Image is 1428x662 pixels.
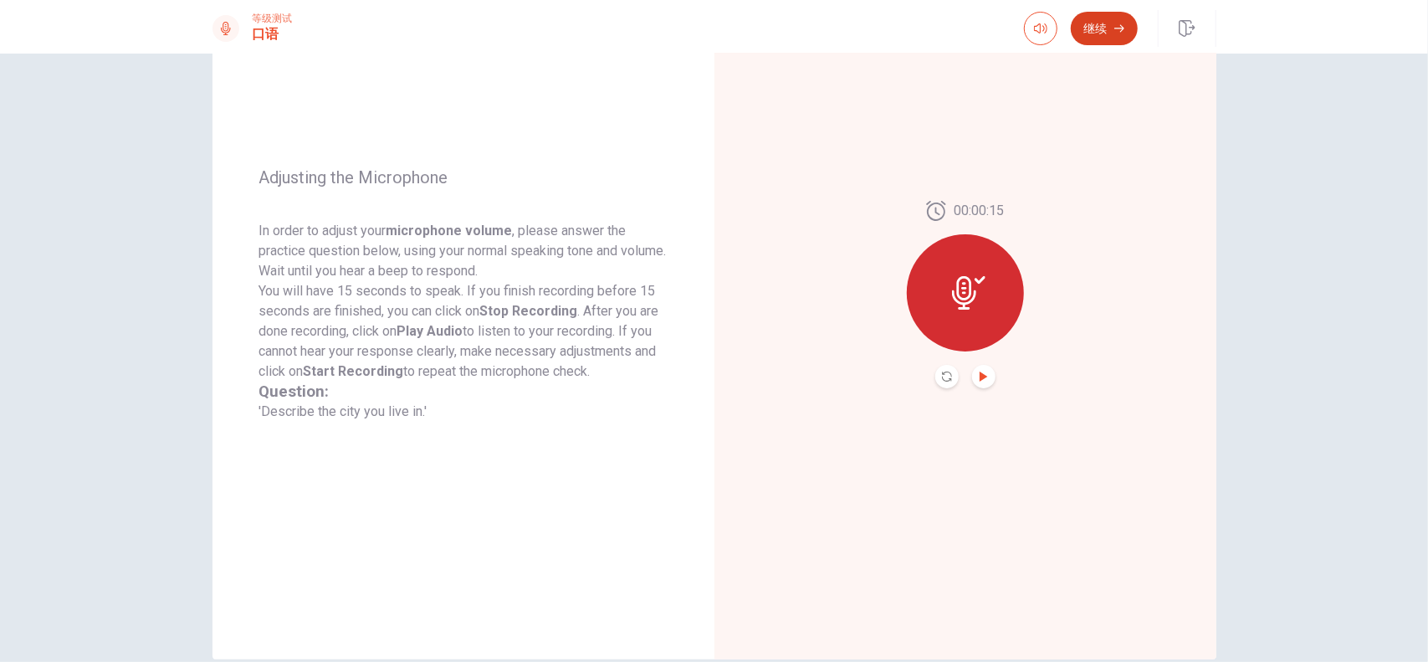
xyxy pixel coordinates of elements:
strong: Start Recording [304,363,404,379]
h3: Question: [259,382,668,402]
strong: Play Audio [397,323,463,339]
button: Play Audio [972,365,996,388]
button: 继续 [1071,12,1138,45]
strong: Stop Recording [480,303,578,319]
button: Record Again [935,365,959,388]
span: 等级测试 [253,13,293,24]
strong: microphone volume [386,223,513,239]
p: In order to adjust your , please answer the practice question below, using your normal speaking t... [259,221,668,281]
div: 'Describe the city you live in.' [259,382,668,422]
span: 00:00:15 [954,201,1004,221]
h1: 口语 [253,24,293,44]
p: You will have 15 seconds to speak. If you finish recording before 15 seconds are finished, you ca... [259,281,668,382]
span: Adjusting the Microphone [259,167,668,187]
